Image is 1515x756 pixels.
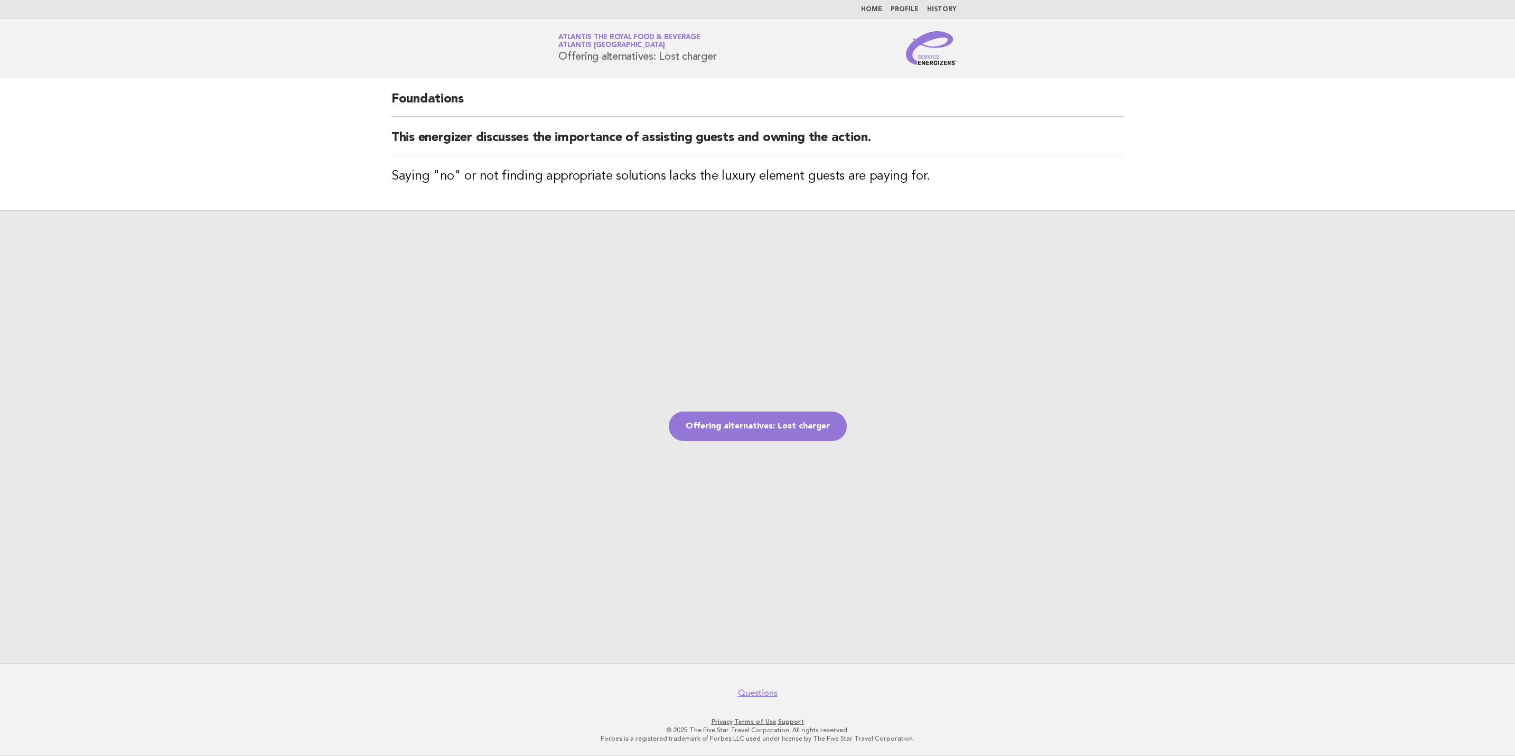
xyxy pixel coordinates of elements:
a: Home [861,6,882,13]
a: Atlantis the Royal Food & BeverageAtlantis [GEOGRAPHIC_DATA] [558,34,700,49]
p: Forbes is a registered trademark of Forbes LLC used under license by The Five Star Travel Corpora... [434,734,1081,743]
a: Terms of Use [734,718,777,725]
a: Profile [891,6,919,13]
a: Privacy [712,718,733,725]
h2: This energizer discusses the importance of assisting guests and owning the action. [391,129,1124,155]
span: Atlantis [GEOGRAPHIC_DATA] [558,42,665,49]
a: Offering alternatives: Lost charger [669,412,847,441]
a: Questions [738,688,778,698]
h3: Saying "no" or not finding appropriate solutions lacks the luxury element guests are paying for. [391,168,1124,185]
h1: Offering alternatives: Lost charger [558,34,716,62]
img: Service Energizers [906,31,957,65]
a: Support [778,718,804,725]
p: © 2025 The Five Star Travel Corporation. All rights reserved. [434,726,1081,734]
p: · · [434,717,1081,726]
a: History [927,6,957,13]
h2: Foundations [391,91,1124,117]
